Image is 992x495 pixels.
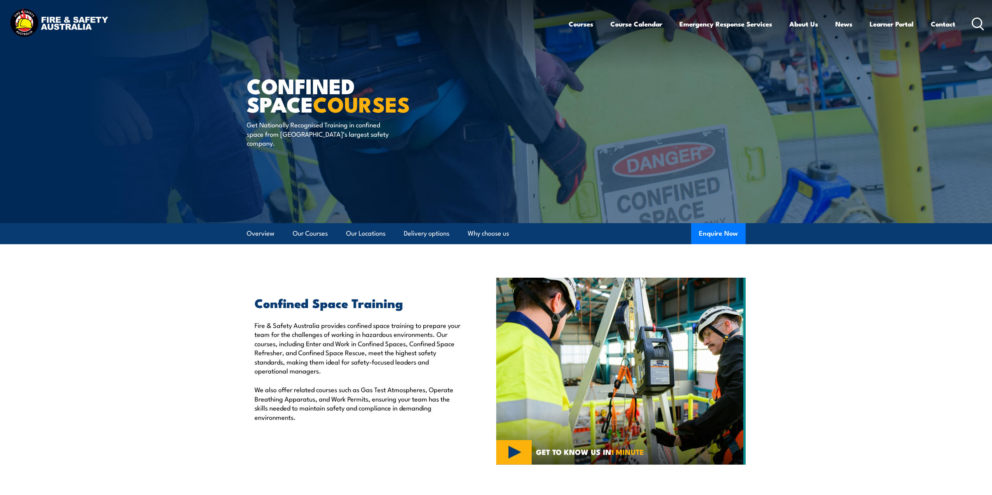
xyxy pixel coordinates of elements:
a: Emergency Response Services [679,14,772,34]
strong: COURSES [313,87,410,120]
a: Contact [931,14,955,34]
a: Courses [569,14,593,34]
button: Enquire Now [691,223,746,244]
a: Learner Portal [870,14,914,34]
a: Why choose us [468,223,509,244]
p: We also offer related courses such as Gas Test Atmospheres, Operate Breathing Apparatus, and Work... [255,385,460,421]
span: GET TO KNOW US IN [536,448,644,455]
a: Overview [247,223,274,244]
strong: 1 MINUTE [611,446,644,457]
a: Delivery options [404,223,449,244]
a: News [835,14,852,34]
h2: Confined Space Training [255,297,460,308]
a: Our Courses [293,223,328,244]
img: Confined Space Courses Australia [496,278,746,465]
p: Fire & Safety Australia provides confined space training to prepare your team for the challenges ... [255,321,460,375]
a: Our Locations [346,223,385,244]
a: Course Calendar [610,14,662,34]
a: About Us [789,14,818,34]
p: Get Nationally Recognised Training in confined space from [GEOGRAPHIC_DATA]’s largest safety comp... [247,120,389,147]
h1: Confined Space [247,76,439,113]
